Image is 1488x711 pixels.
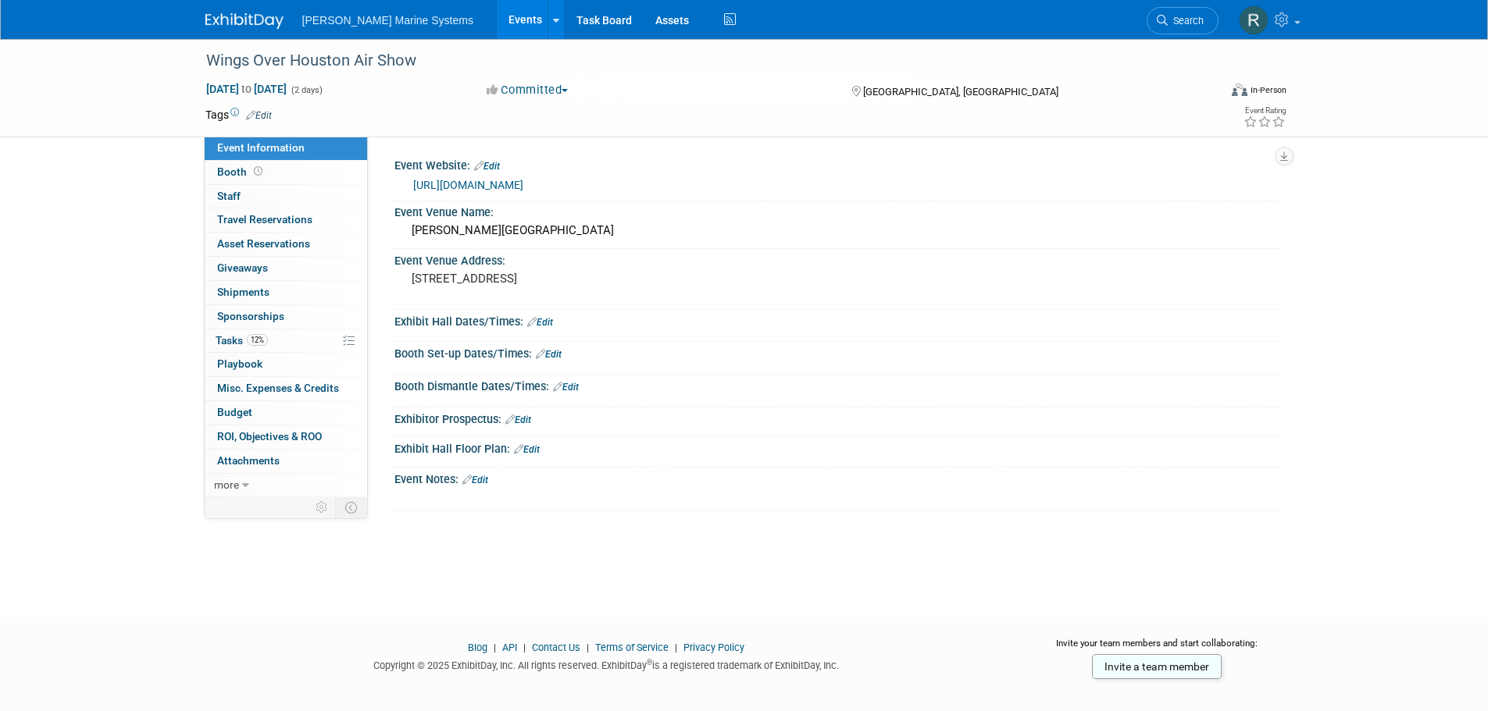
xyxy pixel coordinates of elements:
[527,317,553,328] a: Edit
[205,257,367,280] a: Giveaways
[505,414,531,425] a: Edit
[239,83,254,95] span: to
[205,161,367,184] a: Booth
[217,310,284,322] span: Sponsorships
[205,185,367,208] a: Staff
[205,137,367,160] a: Event Information
[1232,84,1247,96] img: Format-Inperson.png
[481,82,574,98] button: Committed
[683,642,744,653] a: Privacy Policy
[490,642,500,653] span: |
[671,642,681,653] span: |
[217,261,268,274] span: Giveaways
[462,475,488,485] a: Edit
[309,497,336,517] td: Personalize Event Tab Strip
[1031,637,1283,660] div: Invite your team members and start collaborating:
[514,444,540,455] a: Edit
[205,377,367,400] a: Misc. Expenses & Credits
[217,237,310,250] span: Asset Reservations
[863,86,1058,98] span: [GEOGRAPHIC_DATA], [GEOGRAPHIC_DATA]
[216,334,268,347] span: Tasks
[413,179,523,191] a: [URL][DOMAIN_NAME]
[502,642,517,653] a: API
[1250,84,1286,96] div: In-Person
[595,642,669,653] a: Terms of Service
[394,201,1283,220] div: Event Venue Name:
[205,82,287,96] span: [DATE] [DATE]
[394,249,1283,268] div: Event Venue Address:
[205,655,1008,673] div: Copyright © 2025 ExhibitDay, Inc. All rights reserved. ExhibitDay is a registered trademark of Ex...
[217,454,280,467] span: Attachments
[1092,654,1222,679] a: Invite a team member
[1239,5,1269,35] img: Rachel Howard
[217,213,312,226] span: Travel Reservations
[1168,15,1204,27] span: Search
[205,233,367,256] a: Asset Reservations
[251,165,266,177] span: Booth not reserved yet
[583,642,593,653] span: |
[394,342,1283,362] div: Booth Set-up Dates/Times:
[406,219,1272,243] div: [PERSON_NAME][GEOGRAPHIC_DATA]
[394,407,1283,428] div: Exhibitor Prospectus:
[205,353,367,376] a: Playbook
[394,467,1283,488] div: Event Notes:
[217,190,241,202] span: Staff
[532,642,580,653] a: Contact Us
[205,107,272,123] td: Tags
[217,141,305,154] span: Event Information
[205,474,367,497] a: more
[205,13,284,29] img: ExhibitDay
[394,310,1283,330] div: Exhibit Hall Dates/Times:
[205,425,367,449] a: ROI, Objectives & ROO
[553,382,579,393] a: Edit
[468,642,487,653] a: Blog
[205,329,367,353] a: Tasks12%
[217,406,252,418] span: Budget
[205,281,367,304] a: Shipments
[335,497,367,517] td: Toggle Event Tabs
[1244,107,1286,115] div: Event Rating
[474,161,500,172] a: Edit
[217,357,262,370] span: Playbook
[394,375,1283,395] div: Booth Dismantle Dates/Times:
[1147,7,1219,34] a: Search
[519,642,530,653] span: |
[205,208,367,232] a: Travel Reservations
[394,154,1283,174] div: Event Website:
[205,401,367,425] a: Budget
[1126,81,1287,105] div: Event Format
[217,286,269,298] span: Shipments
[205,305,367,329] a: Sponsorships
[214,478,239,491] span: more
[217,430,322,443] span: ROI, Objectives & ROO
[394,437,1283,457] div: Exhibit Hall Floor Plan:
[412,272,748,286] pre: [STREET_ADDRESS]
[302,14,473,27] span: [PERSON_NAME] Marine Systems
[536,349,562,360] a: Edit
[201,47,1195,75] div: Wings Over Houston Air Show
[647,658,652,667] sup: ®
[205,450,367,473] a: Attachments
[290,85,323,95] span: (2 days)
[217,165,266,178] span: Booth
[247,334,268,346] span: 12%
[217,382,339,394] span: Misc. Expenses & Credits
[246,110,272,121] a: Edit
